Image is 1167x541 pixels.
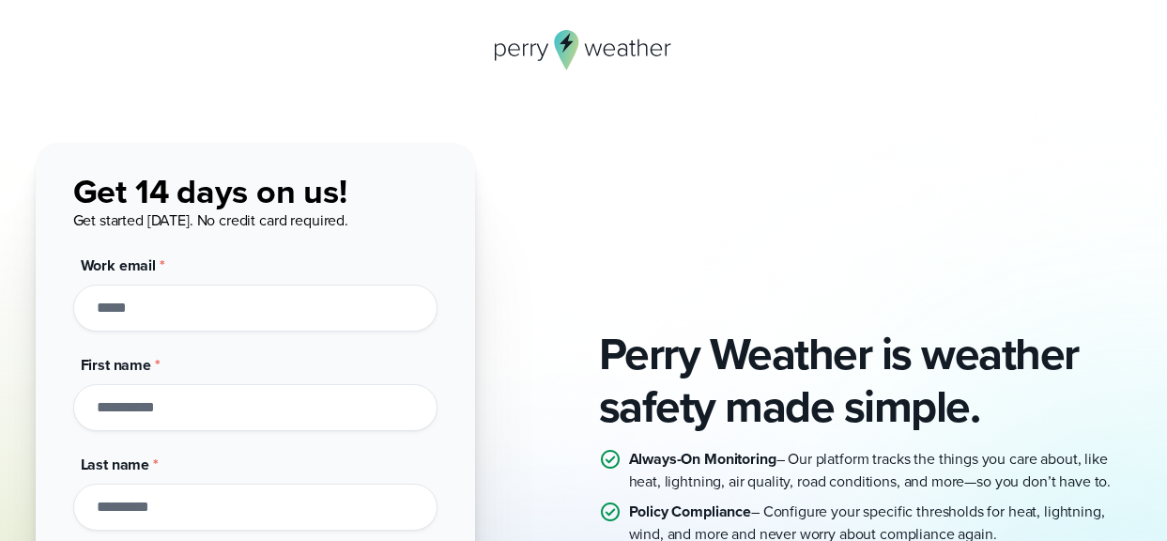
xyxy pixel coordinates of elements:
p: – Our platform tracks the things you care about, like heat, lightning, air quality, road conditio... [629,448,1132,493]
span: Work email [81,255,157,276]
strong: Always-On Monitoring [629,448,776,470]
span: First name [81,354,152,376]
h2: Perry Weather is weather safety made simple. [599,328,1132,433]
span: Get 14 days on us! [73,166,347,216]
span: Get started [DATE]. No credit card required. [73,209,348,231]
strong: Policy Compliance [629,501,751,522]
span: Last name [81,454,150,475]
